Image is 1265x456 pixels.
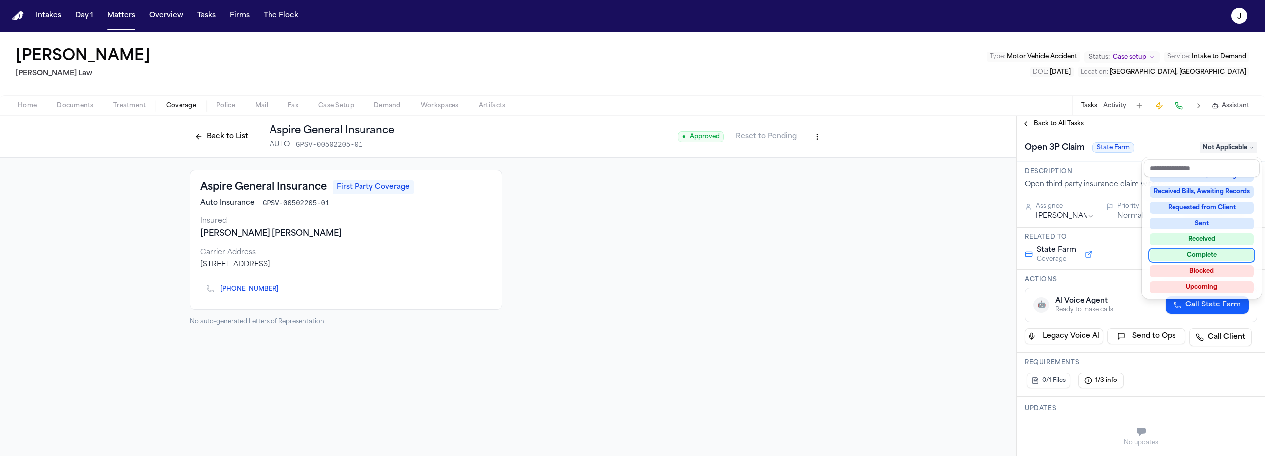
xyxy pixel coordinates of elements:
[1150,233,1254,245] div: Received
[1150,202,1254,214] div: Requested from Client
[1150,265,1254,277] div: Blocked
[1200,142,1257,153] span: Not Applicable
[1150,281,1254,293] div: Upcoming
[1150,186,1254,198] div: Received Bills, Awaiting Records
[1150,249,1254,261] div: Complete
[1150,218,1254,229] div: Sent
